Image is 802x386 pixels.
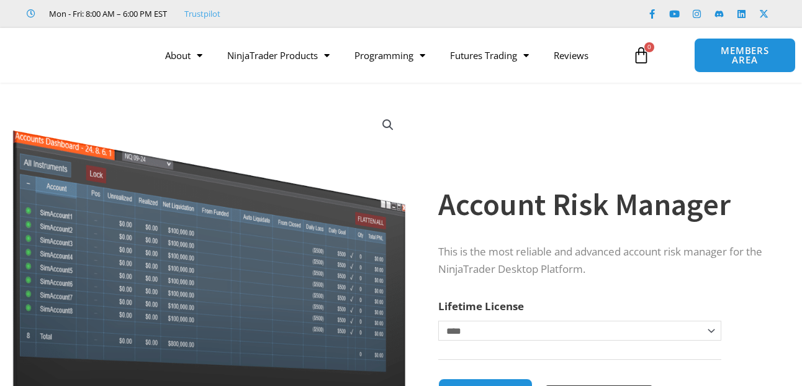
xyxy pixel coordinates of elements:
span: MEMBERS AREA [707,46,782,65]
a: Futures Trading [438,41,541,70]
p: This is the most reliable and advanced account risk manager for the NinjaTrader Desktop Platform. [438,243,771,279]
span: Mon - Fri: 8:00 AM – 6:00 PM EST [46,6,167,21]
a: Reviews [541,41,601,70]
a: 0 [614,37,669,73]
a: About [153,41,215,70]
a: NinjaTrader Products [215,41,342,70]
a: Trustpilot [184,6,220,21]
iframe: Secure payment input frame [543,377,655,378]
span: 0 [644,42,654,52]
img: LogoAI | Affordable Indicators – NinjaTrader [13,33,146,78]
nav: Menu [153,41,626,70]
label: Lifetime License [438,299,524,313]
a: Programming [342,41,438,70]
a: MEMBERS AREA [694,38,795,73]
a: View full-screen image gallery [377,114,399,136]
h1: Account Risk Manager [438,183,771,226]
